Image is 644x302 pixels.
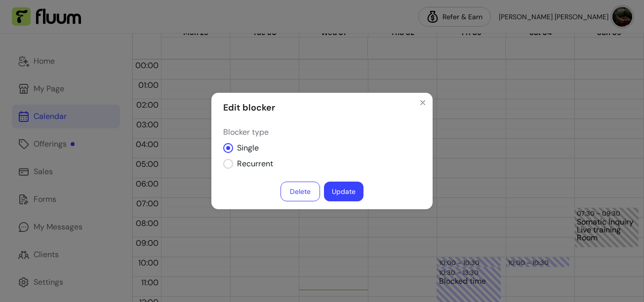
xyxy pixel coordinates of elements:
span: Blocker type [223,126,421,138]
input: Recurrent [223,154,281,174]
button: Update [324,182,363,201]
button: Close [415,95,431,111]
h1: Edit blocker [223,101,275,114]
div: Blocker type [223,126,421,170]
button: Delete [281,182,320,201]
input: Single [223,138,267,158]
